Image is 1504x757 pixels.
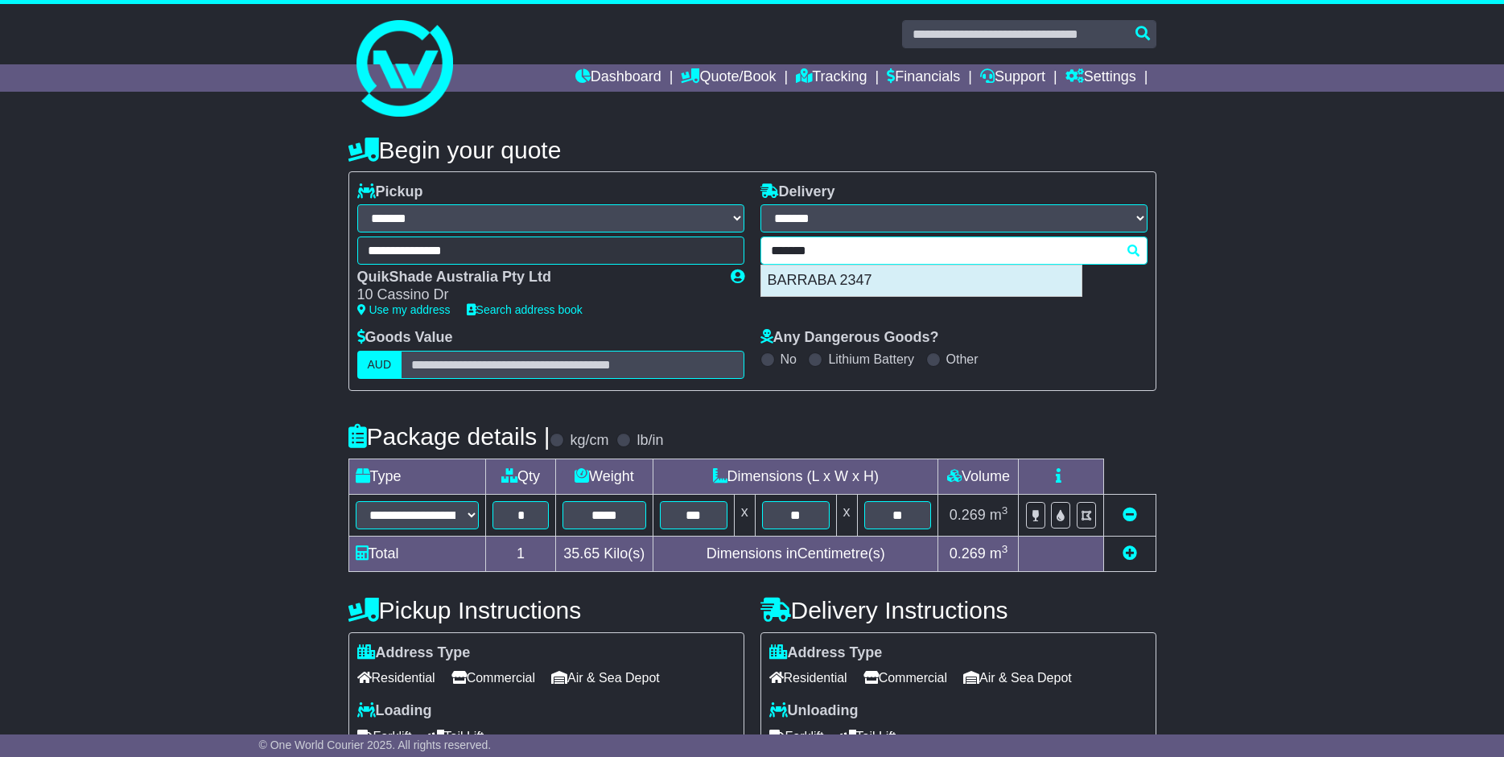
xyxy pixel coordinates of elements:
span: 0.269 [950,545,986,562]
a: Add new item [1123,545,1137,562]
label: Lithium Battery [828,352,914,367]
span: Forklift [769,724,824,749]
span: m [990,545,1008,562]
sup: 3 [1002,504,1008,516]
div: BARRABA 2347 [761,265,1082,296]
a: Financials [887,64,960,92]
td: x [734,494,755,536]
label: Other [946,352,979,367]
h4: Delivery Instructions [760,597,1156,623]
label: Any Dangerous Goods? [760,329,939,347]
span: Tail Lift [840,724,896,749]
label: Address Type [769,644,883,662]
span: Air & Sea Depot [963,665,1072,690]
a: Quote/Book [681,64,776,92]
span: Commercial [451,665,535,690]
a: Support [980,64,1045,92]
td: Weight [555,459,653,494]
label: AUD [357,351,402,379]
span: m [990,507,1008,523]
label: kg/cm [570,432,608,450]
td: 1 [486,536,555,571]
td: Type [348,459,486,494]
label: Loading [357,702,432,720]
td: x [836,494,857,536]
span: 35.65 [563,545,600,562]
span: Air & Sea Depot [551,665,660,690]
label: lb/in [637,432,663,450]
label: No [781,352,797,367]
td: Dimensions in Centimetre(s) [653,536,938,571]
a: Use my address [357,303,451,316]
a: Dashboard [575,64,661,92]
td: Qty [486,459,555,494]
span: Forklift [357,724,412,749]
span: Residential [357,665,435,690]
a: Settings [1065,64,1136,92]
span: © One World Courier 2025. All rights reserved. [259,738,492,751]
div: 10 Cassino Dr [357,286,715,304]
td: Total [348,536,486,571]
td: Volume [938,459,1019,494]
div: QuikShade Australia Pty Ltd [357,269,715,286]
h4: Package details | [348,423,550,450]
h4: Pickup Instructions [348,597,744,623]
a: Search address book [467,303,583,316]
sup: 3 [1002,543,1008,555]
span: 0.269 [950,507,986,523]
span: Residential [769,665,847,690]
label: Delivery [760,183,835,201]
span: Commercial [863,665,947,690]
label: Goods Value [357,329,453,347]
h4: Begin your quote [348,137,1156,163]
label: Pickup [357,183,423,201]
a: Remove this item [1123,507,1137,523]
a: Tracking [796,64,867,92]
label: Address Type [357,644,471,662]
td: Kilo(s) [555,536,653,571]
span: Tail Lift [428,724,484,749]
td: Dimensions (L x W x H) [653,459,938,494]
label: Unloading [769,702,859,720]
